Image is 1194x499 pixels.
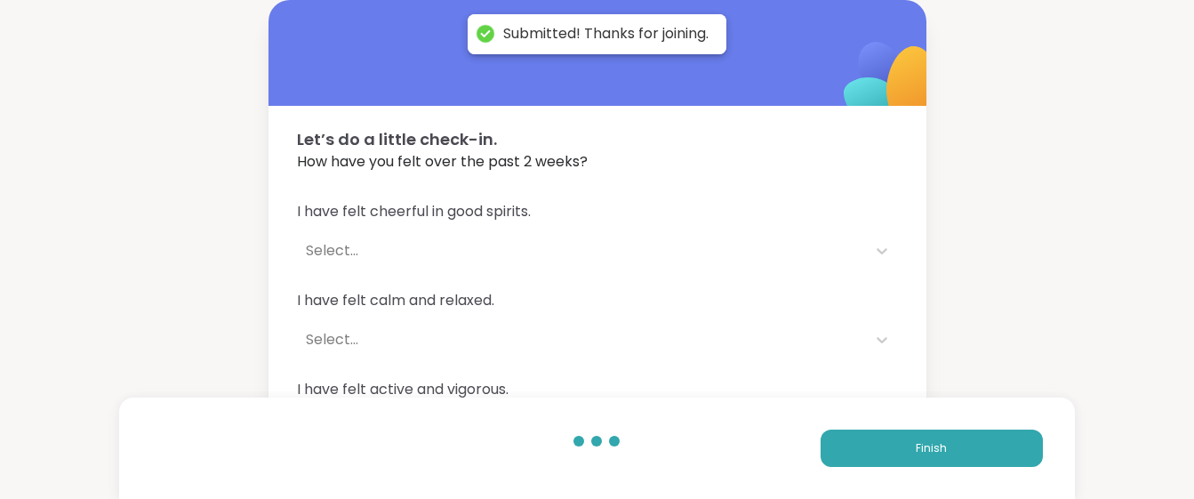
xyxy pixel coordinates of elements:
span: I have felt active and vigorous. [297,379,898,400]
span: Let’s do a little check-in. [297,127,898,151]
div: Select... [306,329,857,350]
span: How have you felt over the past 2 weeks? [297,151,898,173]
div: Select... [306,240,857,262]
span: I have felt cheerful in good spirits. [297,201,898,222]
div: Submitted! Thanks for joining. [503,25,709,44]
span: Finish [916,440,947,456]
button: Finish [821,430,1043,467]
span: I have felt calm and relaxed. [297,290,898,311]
